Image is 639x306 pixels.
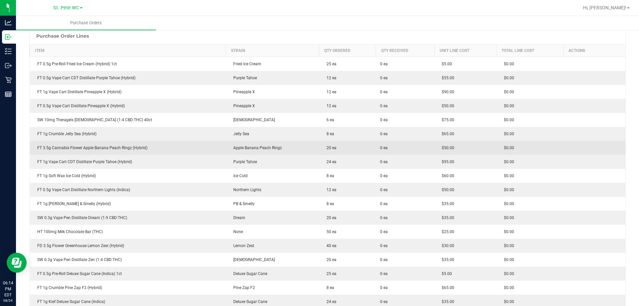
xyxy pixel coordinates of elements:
span: None [230,229,243,234]
span: 20 ea [323,146,336,150]
span: 12 ea [323,76,336,80]
span: 0 ea [380,173,388,179]
span: 0 ea [380,285,388,291]
th: Strain [226,45,319,57]
div: FT 1g Crumble Jelly Sea (Hybrid) [34,131,222,137]
span: $0.00 [501,90,514,94]
span: $25.00 [438,229,454,234]
span: 20 ea [323,257,336,262]
span: 25 ea [323,62,336,66]
span: 12 ea [323,187,336,192]
span: Purple Tahoe [230,76,257,80]
span: 0 ea [380,229,388,235]
span: $5.00 [438,271,452,276]
span: Pineapple X [230,104,255,108]
p: 06:14 PM EDT [3,280,13,298]
span: Pineapple X [230,90,255,94]
span: $30.00 [438,243,454,248]
span: [DEMOGRAPHIC_DATA] [230,118,275,122]
span: $50.00 [438,104,454,108]
span: 12 ea [323,104,336,108]
h1: Purchase Order Lines [36,33,89,39]
div: FT 0.5g Vape Cart Distillate Pineapple X (Hybrid) [34,103,222,109]
span: 8 ea [323,132,334,136]
span: Jelly Sea [230,132,249,136]
span: 0 ea [380,215,388,221]
span: $0.00 [501,173,514,178]
div: SW 0.3g Vape Pen Distillate Dream (1:9 CBD:THC) [34,215,222,221]
span: 25 ea [323,271,336,276]
span: Ice Cold [230,173,248,178]
div: FT 0.5g Vape Cart CDT Distillate Purple Tahoe (Hybrid) [34,75,222,81]
th: Total Line Cost [497,45,563,57]
span: Purchase Orders [61,20,111,26]
span: 0 ea [380,159,388,165]
span: $65.00 [438,285,454,290]
span: $50.00 [438,146,454,150]
span: 0 ea [380,243,388,249]
div: FT 1g Kief Deluxe Sugar Cane (Indica) [34,299,222,305]
span: $0.00 [501,285,514,290]
span: Northern Lights [230,187,261,192]
span: $0.00 [501,187,514,192]
span: 24 ea [323,159,336,164]
div: FT 0.5g Pre-Roll Deluxe Sugar Cane (Indica) 1ct [34,271,222,277]
span: [DEMOGRAPHIC_DATA] [230,257,275,262]
span: $60.00 [438,173,454,178]
span: Deluxe Sugar Cane [230,299,267,304]
span: 0 ea [380,201,388,207]
div: FT 1g [PERSON_NAME] & Smelly (Hybrid) [34,201,222,207]
div: FT 1g Vape Cart CDT Distillate Purple Tahoe (Hybrid) [34,159,222,165]
span: PB & Smelly [230,201,255,206]
iframe: Resource center [7,253,27,273]
th: Unit Line Cost [434,45,497,57]
a: Purchase Orders [16,16,156,30]
span: 0 ea [380,75,388,81]
span: $65.00 [438,132,454,136]
span: 8 ea [323,285,334,290]
span: 40 ea [323,243,336,248]
inline-svg: Inbound [5,34,12,40]
span: Purple Tahoe [230,159,257,164]
span: 50 ea [323,229,336,234]
div: SW 0.3g Vape Pen Distillate Zen (1:4 CBD:THC) [34,257,222,263]
span: $0.00 [501,257,514,262]
span: 0 ea [380,117,388,123]
span: $0.00 [501,104,514,108]
span: 0 ea [380,103,388,109]
inline-svg: Outbound [5,62,12,69]
span: $0.00 [501,229,514,234]
th: Qty Ordered [319,45,376,57]
inline-svg: Inventory [5,48,12,55]
span: $75.00 [438,118,454,122]
span: Apple Banana Peach Ringz [230,146,282,150]
span: 20 ea [323,215,336,220]
span: $0.00 [501,62,514,66]
span: $0.00 [501,271,514,276]
span: $0.00 [501,132,514,136]
span: $0.00 [501,201,514,206]
th: Qty Received [376,45,435,57]
span: 0 ea [380,299,388,305]
span: $35.00 [438,215,454,220]
div: FT 0.5g Vape Cart Distillate Northern Lights (Indica) [34,187,222,193]
span: 0 ea [380,187,388,193]
div: HT 100mg Milk Chocolate Bar (THC) [34,229,222,235]
span: $35.00 [438,201,454,206]
span: Dream [230,215,245,220]
span: $55.00 [438,76,454,80]
span: 0 ea [380,89,388,95]
div: FT 0.5g Pre-Roll Fried Ice Cream (Hybrid) 1ct [34,61,222,67]
div: FT 1g Crumble Pine Zap F2 (Hybrid) [34,285,222,291]
span: Fried Ice Cream [230,62,261,66]
span: Pine Zap F2 [230,285,255,290]
span: $90.00 [438,90,454,94]
span: Lemon Zest [230,243,254,248]
div: SW 10mg Theragels [DEMOGRAPHIC_DATA] (1:4 CBD:THC) 40ct [34,117,222,123]
span: $50.00 [438,187,454,192]
span: $0.00 [501,299,514,304]
span: 8 ea [323,201,334,206]
span: 0 ea [380,257,388,263]
div: FD 3.5g Flower Greenhouse Lemon Zest (Hybrid) [34,243,222,249]
span: 24 ea [323,299,336,304]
